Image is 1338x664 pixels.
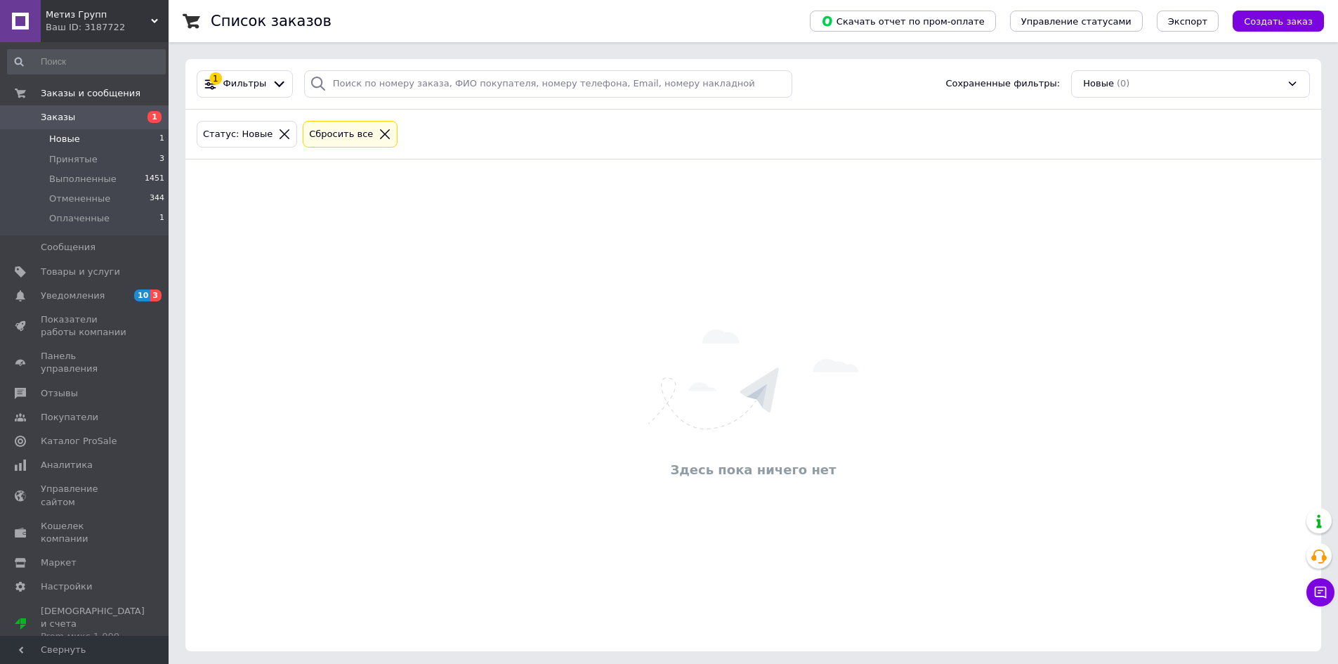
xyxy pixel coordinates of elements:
span: Управление сайтом [41,483,130,508]
span: Скачать отчет по пром-оплате [821,15,985,27]
button: Экспорт [1157,11,1219,32]
span: Панель управления [41,350,130,375]
span: Принятые [49,153,98,166]
span: 1 [159,212,164,225]
span: 10 [134,289,150,301]
div: Статус: Новые [200,127,275,142]
div: Здесь пока ничего нет [192,461,1314,479]
span: Оплаченные [49,212,110,225]
span: Выполненные [49,173,117,185]
button: Управление статусами [1010,11,1143,32]
span: 1 [159,133,164,145]
span: Метиз Групп [46,8,151,21]
span: 344 [150,193,164,205]
span: Заказы и сообщения [41,87,140,100]
span: Фильтры [223,77,267,91]
div: Ваш ID: 3187722 [46,21,169,34]
div: Prom микс 1 000 [41,630,145,643]
span: Покупатели [41,411,98,424]
span: Каталог ProSale [41,435,117,448]
span: Товары и услуги [41,266,120,278]
span: Новые [49,133,80,145]
span: Отзывы [41,387,78,400]
span: Кошелек компании [41,520,130,545]
span: 1 [147,111,162,123]
span: 1451 [145,173,164,185]
button: Создать заказ [1233,11,1324,32]
span: [DEMOGRAPHIC_DATA] и счета [41,605,145,644]
span: Новые [1083,77,1114,91]
div: Сбросить все [306,127,376,142]
span: Управление статусами [1021,16,1132,27]
span: (0) [1117,78,1129,89]
span: 3 [159,153,164,166]
a: Создать заказ [1219,15,1324,26]
div: 1 [209,72,222,85]
span: Сохраненные фильтры: [945,77,1060,91]
span: Создать заказ [1244,16,1313,27]
input: Поиск [7,49,166,74]
span: 3 [150,289,162,301]
span: Настройки [41,580,92,593]
span: Заказы [41,111,75,124]
span: Отмененные [49,193,110,205]
span: Экспорт [1168,16,1207,27]
span: Уведомления [41,289,105,302]
span: Маркет [41,556,77,569]
h1: Список заказов [211,13,332,30]
button: Чат с покупателем [1306,578,1334,606]
button: Скачать отчет по пром-оплате [810,11,996,32]
span: Аналитика [41,459,93,471]
span: Сообщения [41,241,96,254]
input: Поиск по номеру заказа, ФИО покупателя, номеру телефона, Email, номеру накладной [304,70,793,98]
span: Показатели работы компании [41,313,130,339]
